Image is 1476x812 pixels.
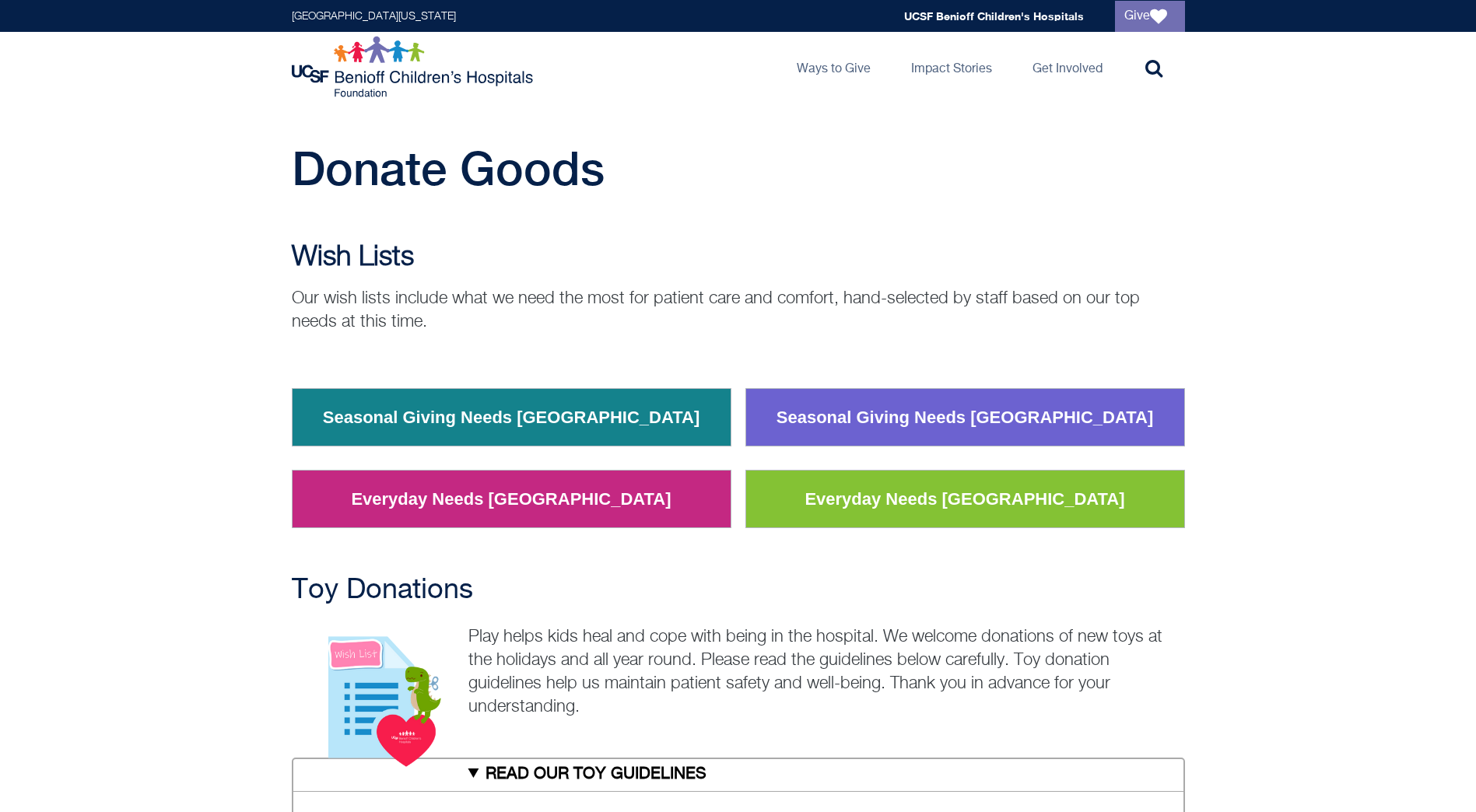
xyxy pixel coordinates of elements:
a: [GEOGRAPHIC_DATA][US_STATE] [292,11,456,22]
p: Our wish lists include what we need the most for patient care and comfort, hand-selected by staff... [292,287,1185,334]
h2: Toy Donations [292,575,1185,606]
a: Everyday Needs [GEOGRAPHIC_DATA] [339,479,682,520]
span: Donate Goods [292,141,605,195]
a: Seasonal Giving Needs [GEOGRAPHIC_DATA] [311,397,712,438]
summary: READ OUR TOY GUIDELINES [292,758,1185,792]
a: UCSF Benioff Children's Hospitals [904,9,1084,23]
a: Ways to Give [784,32,883,102]
a: Get Involved [1020,32,1115,102]
a: Give [1115,1,1185,32]
a: Seasonal Giving Needs [GEOGRAPHIC_DATA] [765,397,1166,438]
p: Play helps kids heal and cope with being in the hospital. We welcome donations of new toys at the... [292,625,1185,719]
img: View our wish lists [292,620,461,768]
a: Impact Stories [899,32,1004,102]
h2: Wish Lists [292,242,1185,273]
img: Logo for UCSF Benioff Children's Hospitals Foundation [292,36,537,98]
a: Everyday Needs [GEOGRAPHIC_DATA] [793,479,1136,520]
